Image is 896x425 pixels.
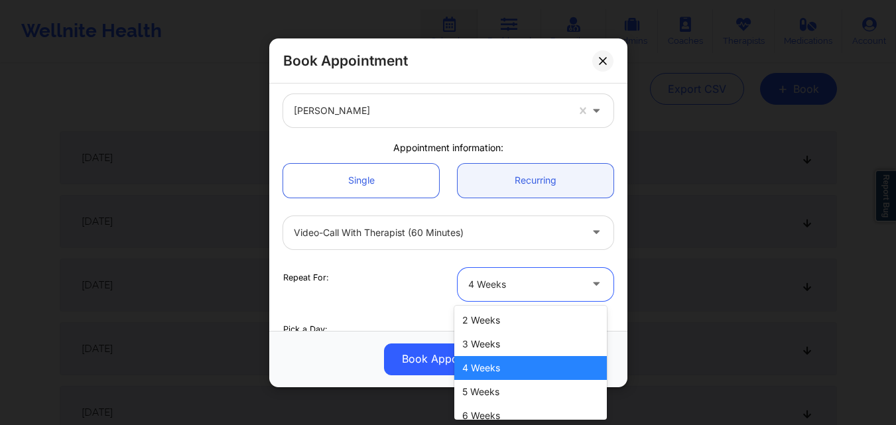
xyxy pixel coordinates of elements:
div: 3 Weeks [454,332,607,356]
div: 4 Weeks [454,356,607,380]
div: Repeat For: [283,271,439,283]
h2: Book Appointment [283,52,408,70]
div: Appointment information: [274,141,623,154]
div: Pick a Day: [283,323,613,335]
div: [PERSON_NAME] [294,94,567,127]
div: Video-Call with Therapist (60 minutes) [294,215,580,249]
div: 5 Weeks [454,380,607,404]
button: Book Appointment [384,343,513,375]
a: Recurring [458,163,613,197]
div: 2 Weeks [454,308,607,332]
div: 4 Weeks [468,267,580,300]
a: Single [283,163,439,197]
